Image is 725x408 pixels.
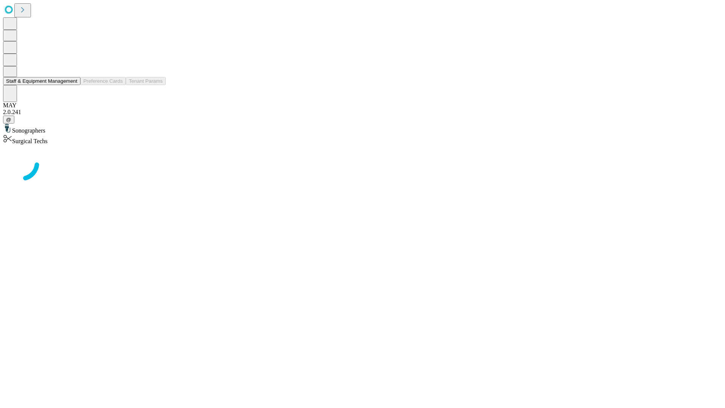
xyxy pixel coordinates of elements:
[3,124,722,134] div: Sonographers
[3,77,80,85] button: Staff & Equipment Management
[3,116,14,124] button: @
[80,77,126,85] button: Preference Cards
[6,117,11,122] span: @
[3,102,722,109] div: MAY
[3,134,722,145] div: Surgical Techs
[126,77,166,85] button: Tenant Params
[3,109,722,116] div: 2.0.241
